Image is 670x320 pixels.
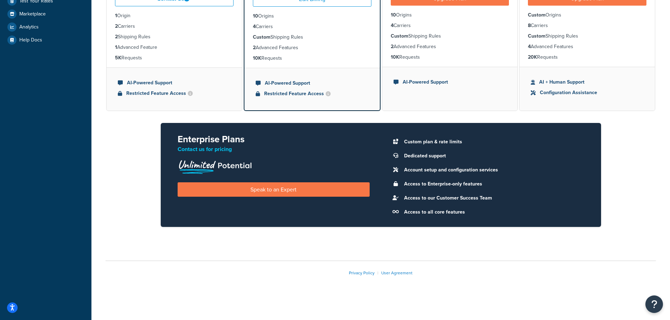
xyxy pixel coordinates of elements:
[377,270,378,276] span: |
[528,53,646,61] li: Requests
[253,54,261,62] strong: 10K
[391,43,509,51] li: Advanced Features
[178,182,370,197] a: Speak to an Expert
[253,33,371,41] li: Shipping Rules
[401,137,584,147] li: Custom plan & rate limits
[115,12,234,20] li: Origin
[391,22,394,29] strong: 4
[178,144,370,154] p: Contact us for pricing
[531,78,644,86] li: AI + Human Support
[391,43,394,50] strong: 2
[115,12,117,19] strong: 1
[394,78,506,86] li: AI-Powered Support
[253,12,371,20] li: Origins
[118,79,231,87] li: AI-Powered Support
[253,23,256,30] strong: 4
[178,134,370,144] h2: Enterprise Plans
[256,79,369,87] li: AI-Powered Support
[253,33,270,41] strong: Custom
[115,22,118,30] strong: 2
[528,32,646,40] li: Shipping Rules
[391,11,509,19] li: Origins
[528,43,531,50] strong: 4
[391,53,399,61] strong: 10K
[645,295,663,313] button: Open Resource Center
[253,12,258,20] strong: 10
[115,44,234,51] li: Advanced Feature
[528,43,646,51] li: Advanced Features
[401,179,584,189] li: Access to Enterprise-only features
[253,44,371,52] li: Advanced Features
[391,53,509,61] li: Requests
[391,22,509,30] li: Carriers
[115,33,234,41] li: Shipping Rules
[118,90,231,97] li: Restricted Feature Access
[253,54,371,62] li: Requests
[253,23,371,31] li: Carriers
[401,193,584,203] li: Access to our Customer Success Team
[19,11,46,17] span: Marketplace
[528,11,646,19] li: Origins
[5,21,86,33] a: Analytics
[531,89,644,97] li: Configuration Assistance
[391,11,396,19] strong: 10
[528,53,537,61] strong: 20K
[115,22,234,30] li: Carriers
[401,207,584,217] li: Access to all core features
[19,37,42,43] span: Help Docs
[115,54,234,62] li: Requests
[178,158,252,174] img: Unlimited Potential
[528,11,545,19] strong: Custom
[349,270,375,276] a: Privacy Policy
[253,44,256,51] strong: 2
[5,8,86,20] a: Marketplace
[391,32,408,40] strong: Custom
[5,34,86,46] a: Help Docs
[401,165,584,175] li: Account setup and configuration services
[528,22,531,29] strong: 8
[391,32,509,40] li: Shipping Rules
[381,270,413,276] a: User Agreement
[115,54,121,61] strong: 5K
[401,151,584,161] li: Dedicated support
[528,22,646,30] li: Carriers
[528,32,545,40] strong: Custom
[115,44,117,51] strong: 1
[115,33,118,40] strong: 2
[256,90,369,98] li: Restricted Feature Access
[19,24,39,30] span: Analytics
